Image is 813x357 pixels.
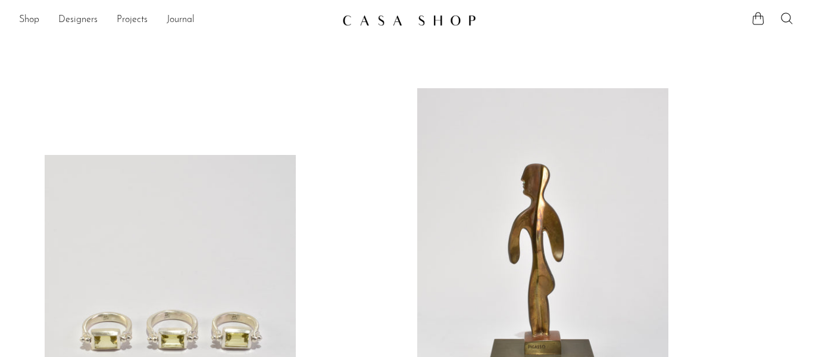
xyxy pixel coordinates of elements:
a: Designers [58,13,98,28]
a: Projects [117,13,148,28]
ul: NEW HEADER MENU [19,10,333,30]
a: Journal [167,13,195,28]
a: Shop [19,13,39,28]
nav: Desktop navigation [19,10,333,30]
